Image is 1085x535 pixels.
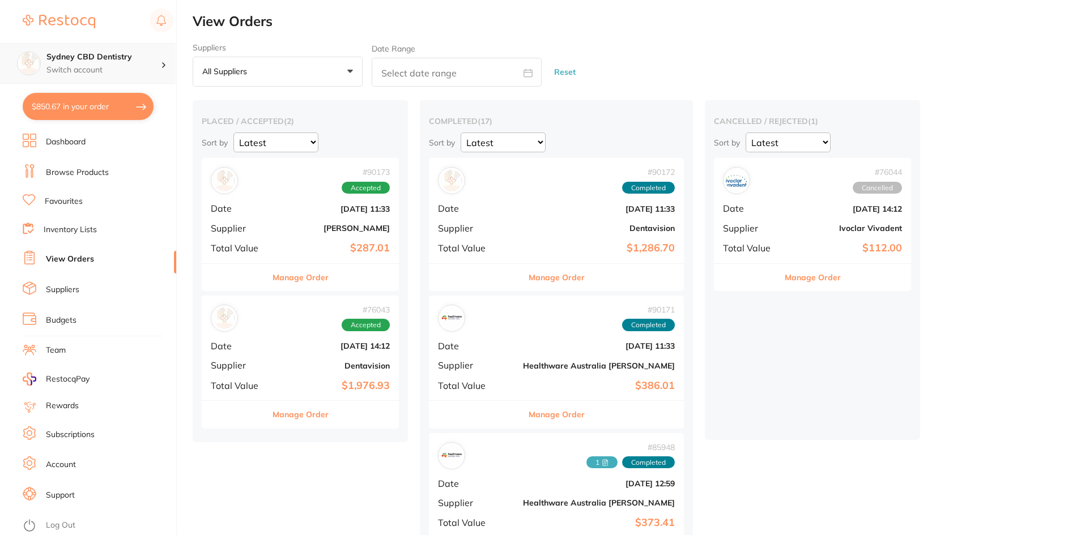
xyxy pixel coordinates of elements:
[523,517,675,529] b: $373.41
[273,264,329,291] button: Manage Order
[45,196,83,207] a: Favourites
[523,361,675,370] b: Healthware Australia [PERSON_NAME]
[23,8,95,35] a: Restocq Logo
[714,116,911,126] h2: cancelled / rejected ( 1 )
[622,182,675,194] span: Completed
[46,374,90,385] span: RestocqPay
[46,65,161,76] p: Switch account
[202,158,399,291] div: Henry Schein Halas#90173AcceptedDate[DATE] 11:33Supplier[PERSON_NAME]Total Value$287.01Manage Order
[202,138,228,148] p: Sort by
[342,305,390,314] span: # 76043
[789,224,902,233] b: Ivoclar Vivadent
[523,242,675,254] b: $1,286.70
[276,341,390,350] b: [DATE] 14:12
[438,478,514,489] span: Date
[46,459,76,470] a: Account
[23,373,90,386] a: RestocqPay
[523,498,675,507] b: Healthware Australia [PERSON_NAME]
[853,168,902,177] span: # 76044
[723,223,780,233] span: Supplier
[202,116,399,126] h2: placed / accepted ( 2 )
[276,224,390,233] b: [PERSON_NAME]
[529,401,585,428] button: Manage Order
[342,168,390,177] span: # 90173
[211,243,267,253] span: Total Value
[441,170,462,191] img: Dentavision
[46,254,94,265] a: View Orders
[46,284,79,296] a: Suppliers
[18,52,40,75] img: Sydney CBD Dentistry
[23,517,173,535] button: Log Out
[193,57,363,87] button: All suppliers
[193,43,363,52] label: Suppliers
[438,203,514,213] span: Date
[46,315,76,326] a: Budgets
[789,242,902,254] b: $112.00
[342,182,390,194] span: Accepted
[46,400,79,412] a: Rewards
[276,380,390,392] b: $1,976.93
[429,138,455,148] p: Sort by
[523,341,675,350] b: [DATE] 11:33
[723,203,780,213] span: Date
[23,93,154,120] button: $850.67 in your order
[202,296,399,429] div: Dentavision#76043AcceptedDate[DATE] 14:12SupplierDentavisionTotal Value$1,976.93Manage Order
[622,305,675,314] span: # 90171
[726,170,747,191] img: Ivoclar Vivadent
[342,319,390,331] span: Accepted
[789,204,902,213] b: [DATE] 14:12
[438,243,514,253] span: Total Value
[372,58,542,87] input: Select date range
[46,490,75,501] a: Support
[622,456,675,469] span: Completed
[23,15,95,28] img: Restocq Logo
[23,373,36,386] img: RestocqPay
[438,360,514,370] span: Supplier
[46,136,86,148] a: Dashboard
[211,203,267,213] span: Date
[438,498,514,508] span: Supplier
[523,204,675,213] b: [DATE] 11:33
[853,182,902,194] span: Cancelled
[529,264,585,291] button: Manage Order
[785,264,841,291] button: Manage Order
[441,445,462,466] img: Healthware Australia Ridley
[551,57,579,87] button: Reset
[523,479,675,488] b: [DATE] 12:59
[276,204,390,213] b: [DATE] 11:33
[211,223,267,233] span: Supplier
[273,401,329,428] button: Manage Order
[586,443,675,452] span: # 85948
[622,319,675,331] span: Completed
[276,242,390,254] b: $287.01
[523,224,675,233] b: Dentavision
[202,66,252,76] p: All suppliers
[622,168,675,177] span: # 90172
[438,380,514,391] span: Total Value
[211,360,267,370] span: Supplier
[523,380,675,392] b: $386.01
[211,341,267,351] span: Date
[46,429,95,440] a: Subscriptions
[46,520,75,531] a: Log Out
[46,167,109,178] a: Browse Products
[723,243,780,253] span: Total Value
[276,361,390,370] b: Dentavision
[714,138,740,148] p: Sort by
[193,14,1085,29] h2: View Orders
[586,456,618,469] span: Received
[46,345,66,356] a: Team
[211,380,267,391] span: Total Value
[438,223,514,233] span: Supplier
[372,44,415,53] label: Date Range
[429,116,684,126] h2: completed ( 17 )
[214,307,235,329] img: Dentavision
[214,170,235,191] img: Henry Schein Halas
[438,517,514,528] span: Total Value
[438,341,514,351] span: Date
[46,52,161,63] h4: Sydney CBD Dentistry
[441,307,462,329] img: Healthware Australia Ridley
[44,224,97,236] a: Inventory Lists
